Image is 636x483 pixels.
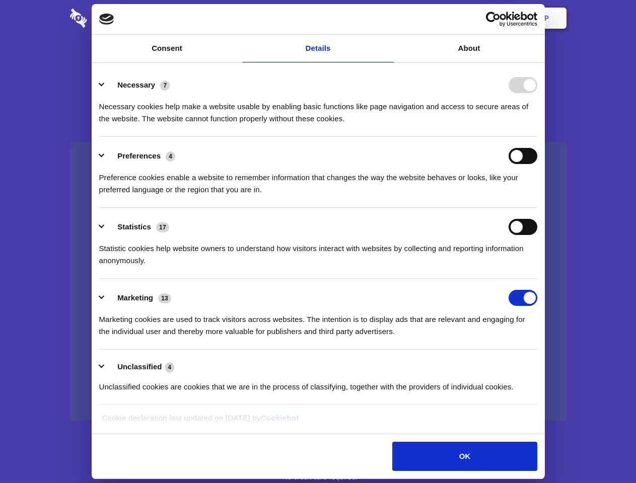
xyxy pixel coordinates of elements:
button: Statistics (17) [99,219,176,235]
a: Contact [408,3,455,34]
a: About [394,35,545,62]
div: Necessary cookies help make a website usable by enabling basic functions like page navigation and... [99,93,537,125]
div: Statistic cookies help website owners to understand how visitors interact with websites by collec... [99,235,537,267]
span: 13 [158,293,171,303]
iframe: Drift Widget Chat Controller [586,433,624,471]
a: Pricing [296,3,339,34]
a: Wistia video thumbnail [70,142,567,421]
img: logo-wordmark-white-trans-d4663122ce5f474addd5e946df7df03e33cb6a1c49d2221995e7729f52c070b2.svg [70,9,156,28]
button: Preferences (4) [99,148,182,164]
label: Necessary [117,80,155,89]
a: Consent [92,35,243,62]
a: Usercentrics Cookiebot - opens in a new window [449,12,537,27]
span: 4 [166,151,175,162]
div: Marketing cookies are used to track visitors across websites. The intention is to display ads tha... [99,306,537,338]
span: 17 [156,222,169,232]
span: 4 [165,362,175,372]
label: Statistics [117,222,151,231]
button: Necessary (7) [99,77,176,93]
label: Preferences [117,151,161,160]
label: Marketing [117,293,153,302]
img: logo [99,14,114,25]
a: Details [243,35,394,62]
button: Unclassified (4) [99,361,181,373]
button: OK [392,442,537,471]
a: Login [457,3,501,34]
a: Cookiebot [261,414,299,422]
h1: Eliminate Slack Data Loss. [70,45,567,82]
div: Preference cookies enable a website to remember information that changes the way the website beha... [99,164,537,196]
button: Marketing (13) [99,290,178,306]
div: Cookie declaration last updated on [DATE] by [94,412,542,432]
div: Unclassified cookies are cookies that we are in the process of classifying, together with the pro... [99,373,537,393]
span: 7 [160,80,170,91]
h4: Auto-redaction of sensitive data, encrypted data sharing and self-destructing private chats. Shar... [70,92,567,125]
